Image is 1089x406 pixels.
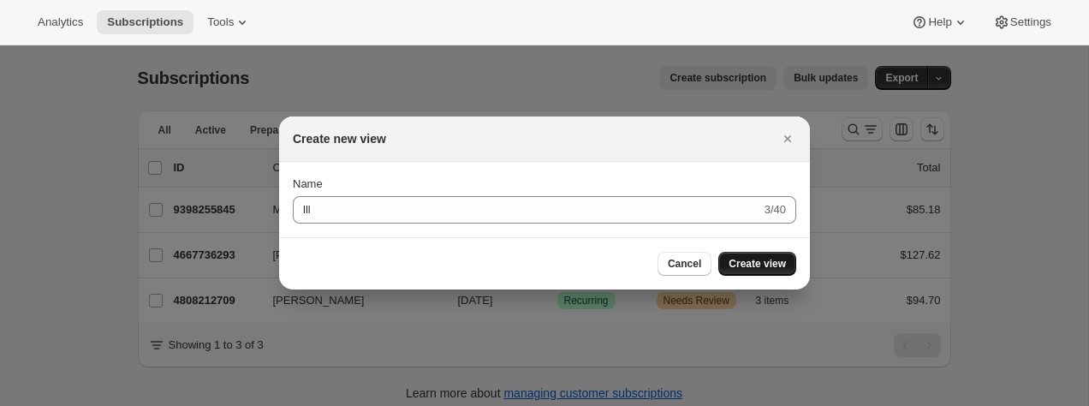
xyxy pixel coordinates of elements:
h2: Create new view [293,130,386,147]
button: Close [776,127,800,151]
span: Create view [729,257,786,271]
button: Help [901,10,979,34]
span: Help [928,15,951,29]
button: Settings [983,10,1062,34]
span: Name [293,177,323,190]
span: Cancel [668,257,701,271]
button: Tools [197,10,261,34]
button: Analytics [27,10,93,34]
span: Settings [1010,15,1051,29]
span: Subscriptions [107,15,183,29]
span: Analytics [38,15,83,29]
span: Tools [207,15,234,29]
button: Subscriptions [97,10,193,34]
button: Cancel [658,252,711,276]
button: Create view [718,252,796,276]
